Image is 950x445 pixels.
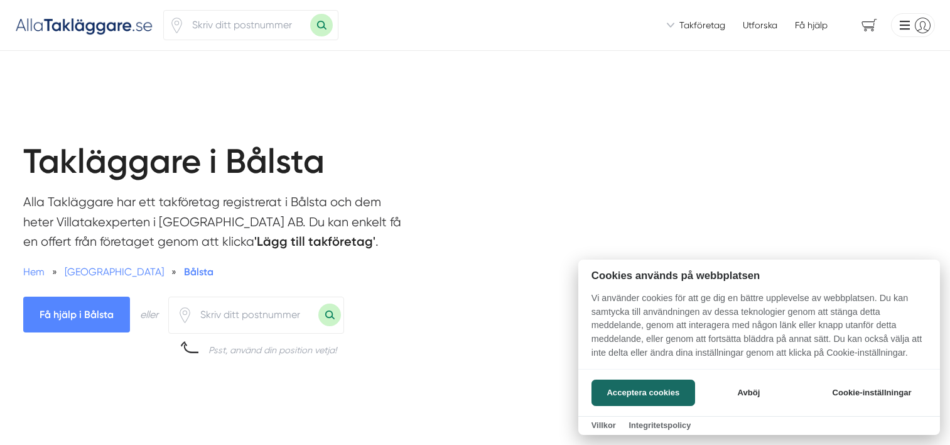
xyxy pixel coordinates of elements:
[578,292,940,368] p: Vi använder cookies för att ge dig en bättre upplevelse av webbplatsen. Du kan samtycka till anvä...
[817,380,927,406] button: Cookie-inställningar
[591,380,695,406] button: Acceptera cookies
[629,420,691,430] a: Integritetspolicy
[578,270,940,282] h2: Cookies används på webbplatsen
[591,420,616,430] a: Villkor
[699,380,799,406] button: Avböj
